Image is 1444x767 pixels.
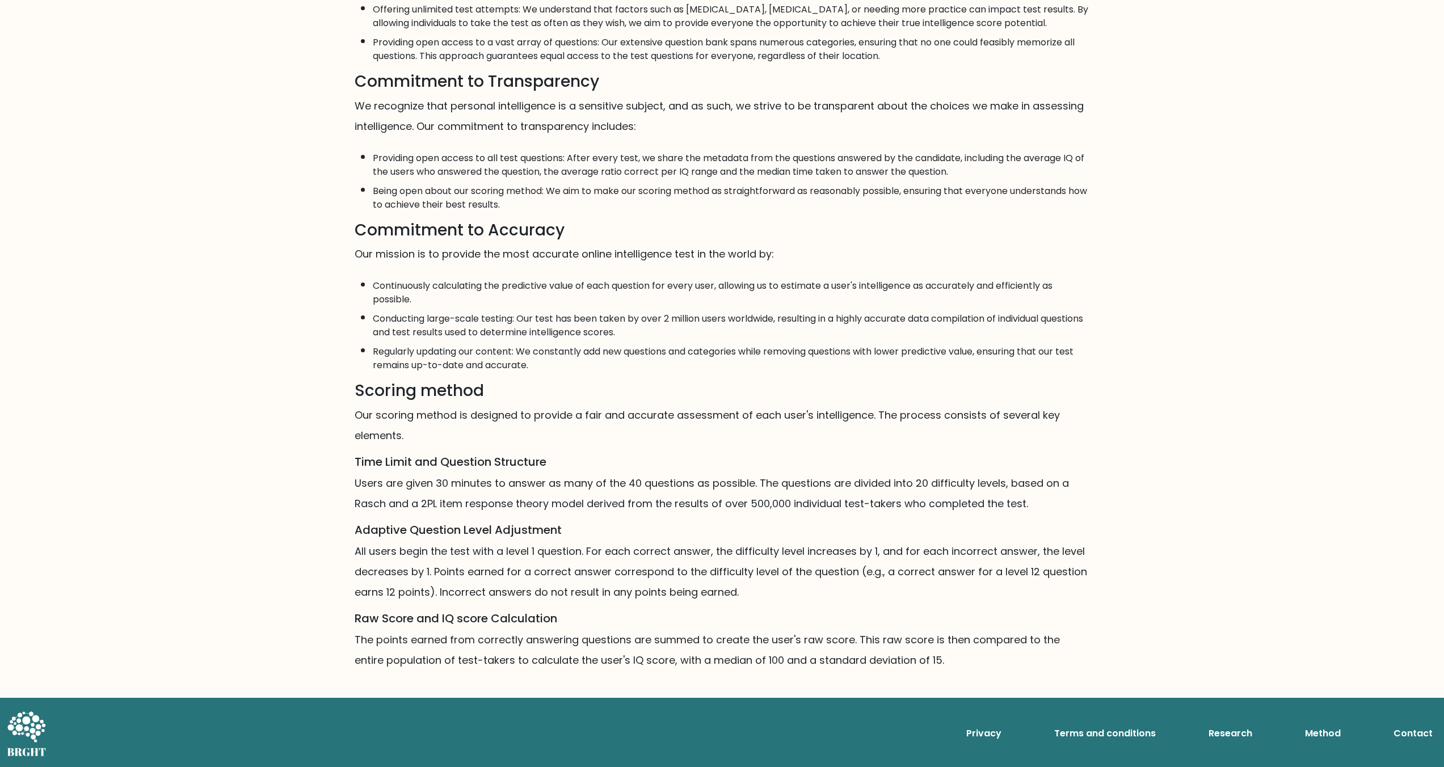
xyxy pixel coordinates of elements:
[355,96,1090,137] p: We recognize that personal intelligence is a sensitive subject, and as such, we strive to be tran...
[373,179,1090,212] li: Being open about our scoring method: We aim to make our scoring method as straightforward as reas...
[355,72,1090,91] h3: Commitment to Transparency
[355,455,1090,469] h5: Time Limit and Question Structure
[1050,722,1160,745] a: Terms and conditions
[1389,722,1437,745] a: Contact
[355,381,1090,401] h3: Scoring method
[373,339,1090,372] li: Regularly updating our content: We constantly add new questions and categories while removing que...
[373,30,1090,63] li: Providing open access to a vast array of questions: Our extensive question bank spans numerous ca...
[355,221,1090,240] h3: Commitment to Accuracy
[1300,722,1345,745] a: Method
[355,612,1090,625] h5: Raw Score and IQ score Calculation
[355,541,1090,602] p: All users begin the test with a level 1 question. For each correct answer, the difficulty level i...
[373,273,1090,306] li: Continuously calculating the predictive value of each question for every user, allowing us to est...
[373,306,1090,339] li: Conducting large-scale testing: Our test has been taken by over 2 million users worldwide, result...
[355,630,1090,671] p: The points earned from correctly answering questions are summed to create the user's raw score. T...
[355,473,1090,514] p: Users are given 30 minutes to answer as many of the 40 questions as possible. The questions are d...
[355,405,1090,446] p: Our scoring method is designed to provide a fair and accurate assessment of each user's intellige...
[1204,722,1257,745] a: Research
[355,523,1090,537] h5: Adaptive Question Level Adjustment
[962,722,1006,745] a: Privacy
[355,244,1090,264] p: Our mission is to provide the most accurate online intelligence test in the world by:
[373,146,1090,179] li: Providing open access to all test questions: After every test, we share the metadata from the que...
